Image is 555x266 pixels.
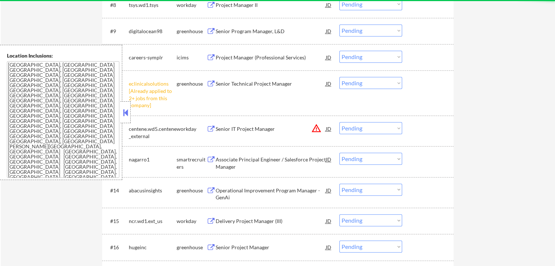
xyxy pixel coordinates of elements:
div: #16 [110,244,123,251]
div: JD [325,51,332,64]
div: careers-symplr [129,54,177,61]
div: nagarro1 [129,156,177,163]
div: JD [325,184,332,197]
button: warning_amber [311,123,321,133]
div: abacusinsights [129,187,177,194]
div: #15 [110,218,123,225]
div: JD [325,24,332,38]
div: centene.wd5.centene_external [129,125,177,140]
div: Project Manager (Professional Services) [216,54,326,61]
div: #8 [110,1,123,9]
div: greenhouse [177,28,207,35]
div: Associate Principal Engineer / Salesforce Project Manager [216,156,326,170]
div: workday [177,1,207,9]
div: Senior Project Manager [216,244,326,251]
div: JD [325,153,332,166]
div: hugeinc [129,244,177,251]
div: greenhouse [177,244,207,251]
div: Senior IT Project Manager [216,125,326,133]
div: smartrecruiters [177,156,207,170]
div: workday [177,218,207,225]
div: Project Manager II [216,1,326,9]
div: JD [325,240,332,254]
div: JD [325,122,332,135]
div: #9 [110,28,123,35]
div: JD [325,214,332,227]
div: icims [177,54,207,61]
div: JD [325,77,332,90]
div: digitalocean98 [129,28,177,35]
div: Operational Improvement Program Manager - GenAi [216,187,326,201]
div: Senior Technical Project Manager [216,80,326,87]
div: Location Inclusions: [7,52,119,59]
div: ncr.wd1.ext_us [129,218,177,225]
div: workday [177,125,207,133]
div: eclinicalsolutions [Already applied to 2+ jobs from this company] [129,80,177,109]
div: Delivery Project Manager (III) [216,218,326,225]
div: greenhouse [177,80,207,87]
div: tsys.wd1.tsys [129,1,177,9]
div: #14 [110,187,123,194]
div: Senior Program Manager, L&D [216,28,326,35]
div: greenhouse [177,187,207,194]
